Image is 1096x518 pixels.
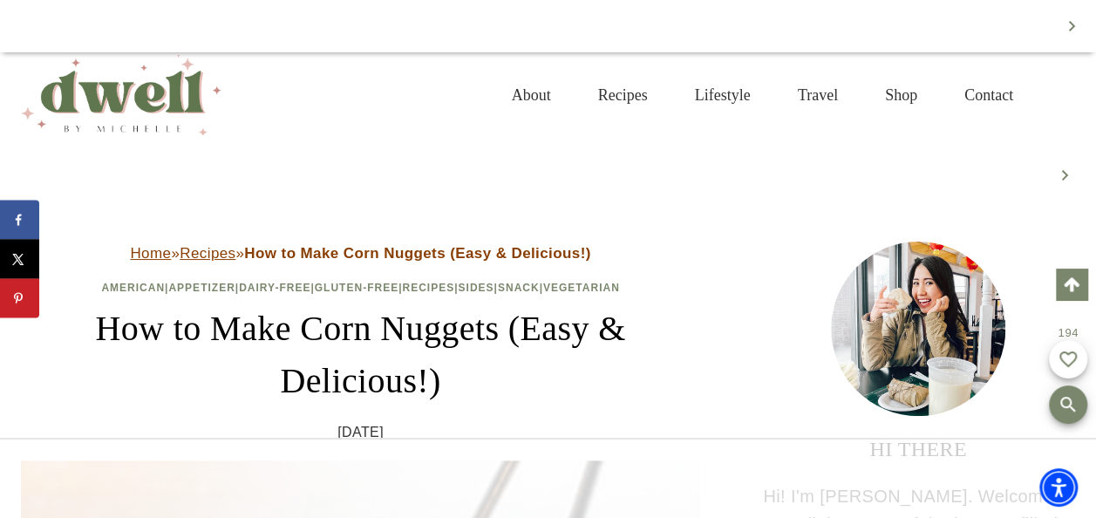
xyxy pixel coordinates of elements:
a: Recipes [575,67,671,124]
h3: HI THERE [761,433,1075,465]
a: Travel [774,67,861,124]
img: DWELL by michelle [21,55,221,135]
a: Appetizer [168,282,235,294]
nav: Primary Navigation [488,67,1037,124]
div: Accessibility Menu [1039,468,1078,507]
a: American [101,282,165,294]
time: [DATE] [337,421,384,444]
h1: How to Make Corn Nuggets (Easy & Delicious!) [21,303,700,407]
a: Recipes [402,282,454,294]
a: Dairy-Free [239,282,310,294]
a: Sides [458,282,494,294]
a: Gluten-Free [315,282,398,294]
a: Vegetarian [543,282,620,294]
a: Contact [941,67,1037,124]
strong: How to Make Corn Nuggets (Easy & Delicious!) [244,245,590,262]
a: Home [130,245,171,262]
a: About [488,67,575,124]
a: Shop [861,67,941,124]
a: Scroll to top [1056,269,1087,300]
a: Recipes [180,245,235,262]
span: » » [130,245,590,262]
a: Snack [498,282,540,294]
span: | | | | | | | [101,282,619,294]
a: Lifestyle [671,67,774,124]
